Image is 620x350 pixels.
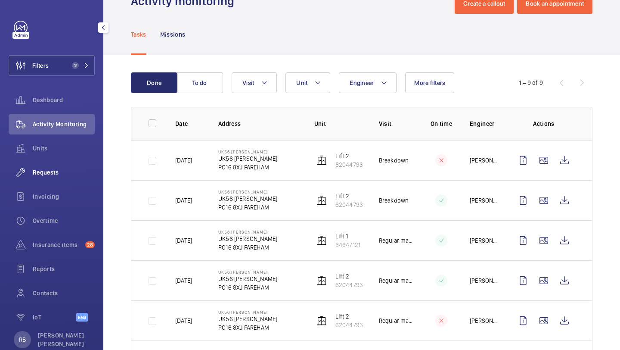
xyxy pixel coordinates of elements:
p: 64647121 [335,241,360,249]
span: Overtime [33,216,95,225]
img: elevator.svg [316,195,327,206]
p: RB [19,335,26,344]
p: Regular maintenance [379,316,413,325]
p: Breakdown [379,156,409,165]
p: Address [218,119,301,128]
span: Requests [33,168,95,177]
p: UK56 [PERSON_NAME] [218,194,277,203]
span: Contacts [33,289,95,297]
p: 62044793 [335,200,363,209]
p: [PERSON_NAME] [PERSON_NAME] [38,331,90,348]
p: UK56 [PERSON_NAME] [218,315,277,323]
span: Engineer [350,79,374,86]
p: [PERSON_NAME] [470,276,499,285]
p: Lift 1 [335,232,360,241]
p: Date [175,119,205,128]
p: Lift 2 [335,312,363,321]
p: [PERSON_NAME] [470,156,499,165]
p: [PERSON_NAME] [470,316,499,325]
p: Lift 2 [335,272,363,281]
p: Breakdown [379,196,409,205]
button: More filters [405,72,454,93]
span: IoT [33,313,76,322]
p: Lift 2 [335,152,363,160]
span: Beta [76,313,88,322]
p: PO16 8XJ FAREHAM [218,203,277,212]
span: Invoicing [33,192,95,201]
p: [DATE] [175,276,192,285]
p: On time [427,119,456,128]
p: [DATE] [175,196,192,205]
p: UK56 [PERSON_NAME] [218,154,277,163]
button: Visit [232,72,277,93]
span: 2 [72,62,79,69]
p: UK56 [PERSON_NAME] [218,189,277,194]
img: elevator.svg [316,275,327,286]
p: 62044793 [335,321,363,329]
img: elevator.svg [316,316,327,326]
span: Insurance items [33,241,82,249]
button: Filters2 [9,55,95,76]
button: Unit [285,72,330,93]
p: PO16 8XJ FAREHAM [218,323,277,332]
p: PO16 8XJ FAREHAM [218,243,277,252]
img: elevator.svg [316,155,327,166]
img: elevator.svg [316,235,327,246]
p: [PERSON_NAME] [470,236,499,245]
button: Engineer [339,72,397,93]
p: UK56 [PERSON_NAME] [218,275,277,283]
p: Actions [513,119,575,128]
p: UK56 [PERSON_NAME] [218,309,277,315]
p: 62044793 [335,281,363,289]
p: UK56 [PERSON_NAME] [218,269,277,275]
span: 28 [85,241,95,248]
span: Reports [33,265,95,273]
p: Visit [379,119,413,128]
span: Unit [296,79,307,86]
p: Unit [314,119,365,128]
p: PO16 8XJ FAREHAM [218,163,277,172]
p: Regular maintenance [379,276,413,285]
p: [PERSON_NAME] [470,196,499,205]
p: UK56 [PERSON_NAME] [218,234,277,243]
span: Dashboard [33,96,95,104]
p: Regular maintenance [379,236,413,245]
p: UK56 [PERSON_NAME] [218,149,277,154]
p: Missions [160,30,186,39]
span: Visit [242,79,254,86]
button: To do [177,72,223,93]
p: 62044793 [335,160,363,169]
p: PO16 8XJ FAREHAM [218,283,277,292]
button: Done [131,72,177,93]
p: Engineer [470,119,499,128]
p: Lift 2 [335,192,363,200]
p: [DATE] [175,156,192,165]
div: 1 – 9 of 9 [519,78,543,87]
p: [DATE] [175,316,192,325]
span: Activity Monitoring [33,120,95,128]
span: Units [33,144,95,153]
p: UK56 [PERSON_NAME] [218,229,277,234]
p: Tasks [131,30,146,39]
p: [DATE] [175,236,192,245]
span: Filters [32,61,49,70]
span: More filters [414,79,445,86]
